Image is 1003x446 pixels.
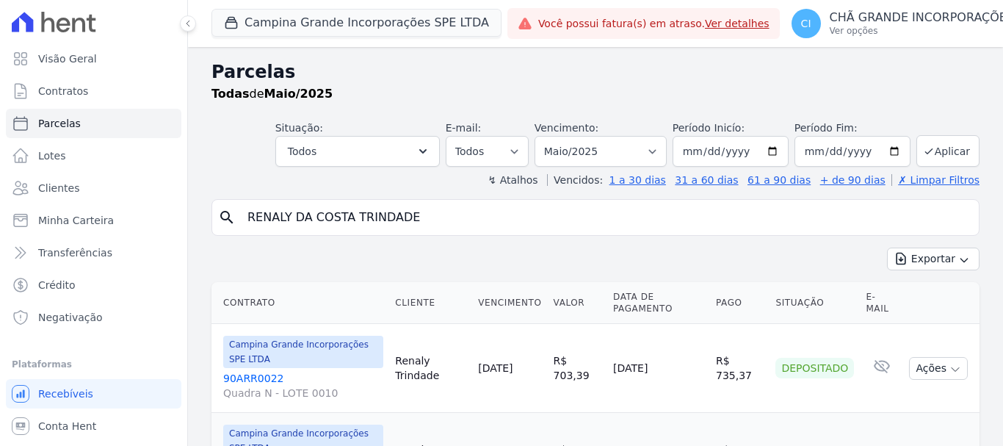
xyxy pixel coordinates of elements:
button: Exportar [887,248,980,270]
p: de [211,85,333,103]
span: Quadra N - LOTE 0010 [223,386,383,400]
th: Vencimento [472,282,547,324]
button: Ações [909,357,968,380]
span: Todos [288,143,316,160]
label: Situação: [275,122,323,134]
td: Renaly Trindade [389,324,472,413]
span: Lotes [38,148,66,163]
strong: Maio/2025 [264,87,333,101]
span: Crédito [38,278,76,292]
span: Campina Grande Incorporações SPE LTDA [223,336,383,368]
span: Minha Carteira [38,213,114,228]
a: + de 90 dias [820,174,886,186]
span: Você possui fatura(s) em atraso. [538,16,770,32]
span: Recebíveis [38,386,93,401]
span: Conta Hent [38,419,96,434]
a: 1 a 30 dias [609,174,666,186]
button: Aplicar [916,135,980,167]
a: 61 a 90 dias [747,174,811,186]
span: Contratos [38,84,88,98]
span: Visão Geral [38,51,97,66]
td: R$ 735,37 [710,324,770,413]
span: Transferências [38,245,112,260]
a: Visão Geral [6,44,181,73]
label: Período Inicío: [673,122,745,134]
a: Ver detalhes [705,18,770,29]
a: 31 a 60 dias [675,174,738,186]
th: Contrato [211,282,389,324]
td: R$ 703,39 [548,324,607,413]
a: Parcelas [6,109,181,138]
i: search [218,209,236,226]
th: Data de Pagamento [607,282,710,324]
div: Plataformas [12,356,175,373]
label: Período Fim: [794,121,910,136]
span: Clientes [38,181,79,195]
a: Transferências [6,238,181,267]
span: CI [801,18,811,29]
label: Vencimento: [535,122,598,134]
a: Recebíveis [6,379,181,409]
a: Lotes [6,141,181,170]
input: Buscar por nome do lote ou do cliente [239,203,973,232]
label: ↯ Atalhos [488,174,537,186]
a: Conta Hent [6,411,181,441]
a: ✗ Limpar Filtros [891,174,980,186]
span: Parcelas [38,116,81,131]
th: E-mail [860,282,903,324]
th: Pago [710,282,770,324]
button: Campina Grande Incorporações SPE LTDA [211,9,501,37]
th: Valor [548,282,607,324]
a: [DATE] [478,362,513,374]
div: Depositado [775,358,854,378]
a: Crédito [6,270,181,300]
th: Situação [770,282,860,324]
a: Clientes [6,173,181,203]
strong: Todas [211,87,250,101]
label: Vencidos: [547,174,603,186]
button: Todos [275,136,440,167]
span: Negativação [38,310,103,325]
a: 90ARR0022Quadra N - LOTE 0010 [223,371,383,400]
label: E-mail: [446,122,482,134]
td: [DATE] [607,324,710,413]
h2: Parcelas [211,59,980,85]
a: Contratos [6,76,181,106]
a: Minha Carteira [6,206,181,235]
a: Negativação [6,303,181,332]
